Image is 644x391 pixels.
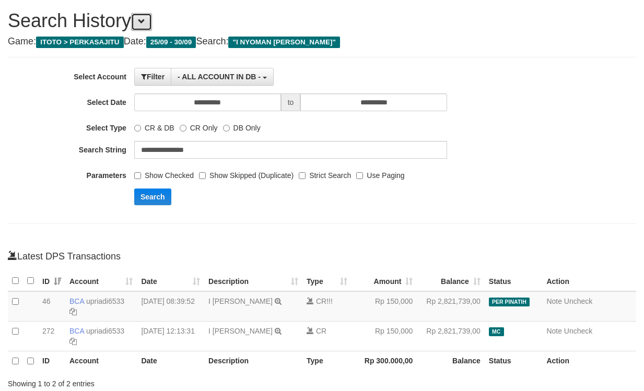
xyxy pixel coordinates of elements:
[137,291,204,322] td: [DATE] 08:39:52
[8,374,261,389] div: Showing 1 to 2 of 2 entries
[352,322,417,351] td: Rp 150,000
[208,297,273,305] a: I [PERSON_NAME]
[180,119,218,133] label: CR Only
[302,291,352,322] td: !!!
[204,351,302,372] th: Description
[223,125,230,132] input: DB Only
[137,271,204,291] th: Date: activate to sort column ascending
[542,351,636,372] th: Action
[299,167,351,181] label: Strict Search
[8,250,636,262] h4: Latest DPS Transactions
[38,322,65,351] td: 272
[137,351,204,372] th: Date
[356,172,363,179] input: Use Paging
[316,297,326,305] span: CR
[178,73,261,81] span: - ALL ACCOUNT IN DB -
[485,351,543,372] th: Status
[134,167,194,181] label: Show Checked
[86,297,124,305] a: upriadi6533
[223,119,261,133] label: DB Only
[65,271,137,291] th: Account: activate to sort column ascending
[180,125,186,132] input: CR Only
[134,68,171,86] button: Filter
[417,271,484,291] th: Balance: activate to sort column ascending
[352,351,417,372] th: Rp 300.000,00
[417,322,484,351] td: Rp 2,821,739,00
[564,327,592,335] a: Uncheck
[352,271,417,291] th: Amount: activate to sort column ascending
[36,37,124,48] span: ITOTO > PERKASAJITU
[485,271,543,291] th: Status
[489,298,530,306] span: PER PINATIH
[299,172,306,179] input: Strict Search
[302,351,352,372] th: Type
[489,327,504,336] span: Manually Checked by: arctomat
[302,271,352,291] th: Type: activate to sort column ascending
[38,271,65,291] th: ID: activate to sort column ascending
[38,291,65,322] td: 46
[228,37,340,48] span: "I NYOMAN [PERSON_NAME]"
[417,291,484,322] td: Rp 2,821,739,00
[134,125,141,132] input: CR & DB
[8,37,636,47] h4: Game: Date: Search:
[146,37,196,48] span: 25/09 - 30/09
[86,327,124,335] a: upriadi6533
[134,172,141,179] input: Show Checked
[69,337,77,346] a: Copy upriadi6533 to clipboard
[65,351,137,372] th: Account
[316,327,326,335] span: CR
[134,119,174,133] label: CR & DB
[356,167,404,181] label: Use Paging
[38,351,65,372] th: ID
[69,297,84,305] span: BCA
[546,327,562,335] a: Note
[199,172,206,179] input: Show Skipped (Duplicate)
[137,322,204,351] td: [DATE] 12:13:31
[8,10,636,31] h1: Search History
[171,68,274,86] button: - ALL ACCOUNT IN DB -
[134,188,171,205] button: Search
[69,307,77,316] a: Copy upriadi6533 to clipboard
[417,351,484,372] th: Balance
[564,297,592,305] a: Uncheck
[199,167,294,181] label: Show Skipped (Duplicate)
[204,271,302,291] th: Description: activate to sort column ascending
[546,297,562,305] a: Note
[352,291,417,322] td: Rp 150,000
[69,327,84,335] span: BCA
[542,271,636,291] th: Action
[208,327,273,335] a: I [PERSON_NAME]
[281,93,301,111] span: to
